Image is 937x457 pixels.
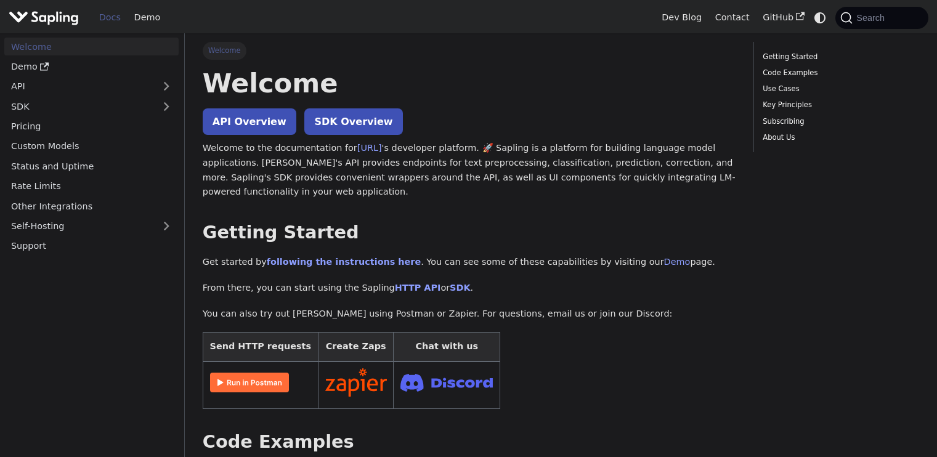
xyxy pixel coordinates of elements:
[763,51,915,63] a: Getting Started
[4,237,179,255] a: Support
[203,42,736,59] nav: Breadcrumbs
[763,67,915,79] a: Code Examples
[756,8,811,27] a: GitHub
[304,108,402,135] a: SDK Overview
[763,99,915,111] a: Key Principles
[853,13,892,23] span: Search
[203,67,736,100] h1: Welcome
[357,143,382,153] a: [URL]
[203,255,736,270] p: Get started by . You can see some of these capabilities by visiting our page.
[655,8,708,27] a: Dev Blog
[203,222,736,244] h2: Getting Started
[4,217,179,235] a: Self-Hosting
[203,42,246,59] span: Welcome
[4,78,154,95] a: API
[4,38,179,55] a: Welcome
[763,132,915,144] a: About Us
[763,83,915,95] a: Use Cases
[763,116,915,127] a: Subscribing
[203,307,736,322] p: You can also try out [PERSON_NAME] using Postman or Zapier. For questions, email us or join our D...
[4,118,179,135] a: Pricing
[203,333,318,362] th: Send HTTP requests
[154,78,179,95] button: Expand sidebar category 'API'
[128,8,167,27] a: Demo
[325,368,387,397] img: Connect in Zapier
[811,9,829,26] button: Switch between dark and light mode (currently system mode)
[4,58,179,76] a: Demo
[835,7,928,29] button: Search (Command+K)
[203,281,736,296] p: From there, you can start using the Sapling or .
[9,9,79,26] img: Sapling.ai
[203,431,736,453] h2: Code Examples
[664,257,691,267] a: Demo
[210,373,289,392] img: Run in Postman
[450,283,470,293] a: SDK
[4,197,179,215] a: Other Integrations
[154,97,179,115] button: Expand sidebar category 'SDK'
[4,157,179,175] a: Status and Uptime
[400,370,493,395] img: Join Discord
[267,257,421,267] a: following the instructions here
[4,97,154,115] a: SDK
[92,8,128,27] a: Docs
[394,333,500,362] th: Chat with us
[4,177,179,195] a: Rate Limits
[4,137,179,155] a: Custom Models
[318,333,394,362] th: Create Zaps
[708,8,756,27] a: Contact
[395,283,441,293] a: HTTP API
[203,108,296,135] a: API Overview
[9,9,83,26] a: Sapling.aiSapling.ai
[203,141,736,200] p: Welcome to the documentation for 's developer platform. 🚀 Sapling is a platform for building lang...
